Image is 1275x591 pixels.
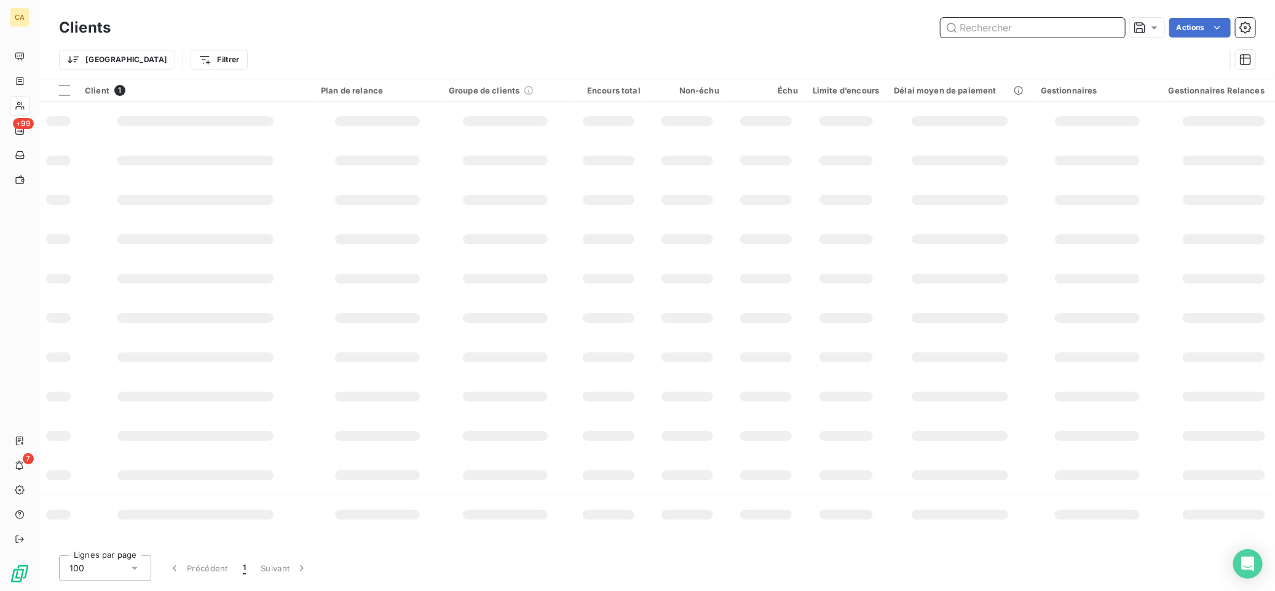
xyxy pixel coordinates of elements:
input: Rechercher [941,18,1125,38]
img: Logo LeanPay [10,564,30,584]
a: +99 [10,121,29,140]
button: Suivant [253,555,315,581]
button: [GEOGRAPHIC_DATA] [59,50,175,69]
button: Précédent [161,555,235,581]
div: Encours total [577,85,641,95]
span: +99 [13,118,34,129]
span: 1 [114,85,125,96]
div: Délai moyen de paiement [894,85,1025,95]
span: 7 [23,453,34,464]
div: Échu [734,85,798,95]
span: 1 [243,562,246,574]
div: Non-échu [655,85,719,95]
div: CA [10,7,30,27]
span: Groupe de clients [449,85,520,95]
button: 1 [235,555,253,581]
button: Actions [1169,18,1231,38]
button: Filtrer [191,50,247,69]
h3: Clients [59,17,111,39]
span: Client [85,85,109,95]
span: 100 [69,562,84,574]
div: Limite d’encours [813,85,879,95]
div: Open Intercom Messenger [1233,549,1263,579]
div: Gestionnaires [1041,85,1154,95]
div: Plan de relance [321,85,434,95]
